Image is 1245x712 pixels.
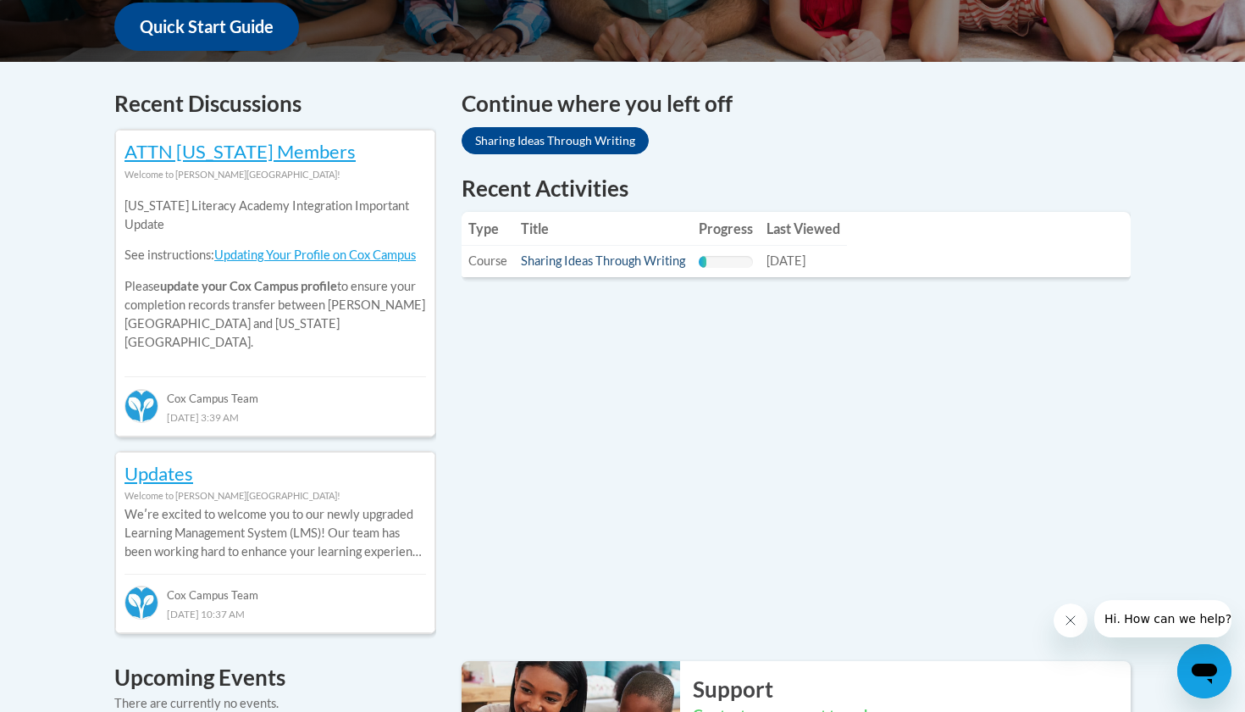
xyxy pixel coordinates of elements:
h2: Support [693,674,1131,704]
span: There are currently no events. [114,696,279,710]
th: Progress [692,212,760,246]
p: Weʹre excited to welcome you to our newly upgraded Learning Management System (LMS)! Our team has... [125,505,426,561]
img: Cox Campus Team [125,586,158,620]
b: update your Cox Campus profile [160,279,337,293]
span: Course [468,253,507,268]
span: [DATE] [766,253,805,268]
p: [US_STATE] Literacy Academy Integration Important Update [125,197,426,234]
div: [DATE] 3:39 AM [125,408,426,426]
div: Welcome to [PERSON_NAME][GEOGRAPHIC_DATA]! [125,165,426,184]
div: Cox Campus Team [125,574,426,604]
a: Updating Your Profile on Cox Campus [214,248,416,262]
img: Cox Campus Team [125,389,158,423]
th: Title [514,212,692,246]
a: Sharing Ideas Through Writing [462,127,649,154]
h1: Recent Activities [462,173,1131,203]
p: See instructions: [125,246,426,264]
a: ATTN [US_STATE] Members [125,140,356,163]
h4: Upcoming Events [114,661,436,694]
a: Quick Start Guide [114,3,299,51]
div: Please to ensure your completion records transfer between [PERSON_NAME][GEOGRAPHIC_DATA] and [US_... [125,184,426,364]
div: [DATE] 10:37 AM [125,604,426,623]
a: Sharing Ideas Through Writing [521,253,685,268]
iframe: Message from company [1094,600,1231,637]
div: Cox Campus Team [125,376,426,407]
iframe: Button to launch messaging window [1177,644,1231,698]
iframe: Close message [1054,604,1087,637]
th: Last Viewed [760,212,847,246]
th: Type [462,212,514,246]
a: Updates [125,462,193,485]
div: Welcome to [PERSON_NAME][GEOGRAPHIC_DATA]! [125,487,426,505]
h4: Recent Discussions [114,87,436,120]
h4: Continue where you left off [462,87,1131,120]
div: Progress, % [699,256,706,268]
